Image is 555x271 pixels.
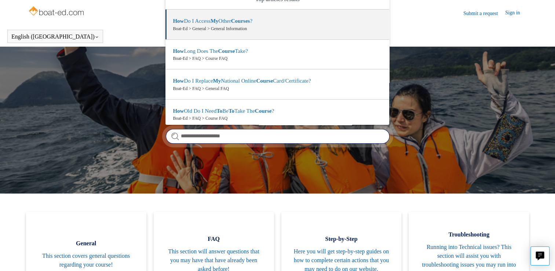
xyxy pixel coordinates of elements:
[216,108,222,114] em: To
[165,235,263,243] span: FAQ
[173,25,382,32] zd-autocomplete-breadcrumbs-multibrand: Boat-Ed > General > General Information
[28,4,86,19] img: Boat-Ed Help Center home page
[173,55,382,62] zd-autocomplete-breadcrumbs-multibrand: Boat-Ed > FAQ > Course FAQ
[292,235,391,243] span: Step-by-Step
[173,108,274,115] zd-autocomplete-title-multibrand: Suggested result 4 How Old Do I Need To Be To Take The Course?
[530,246,549,265] button: Live chat
[37,252,135,269] span: This section covers general questions regarding your course!
[173,48,248,55] zd-autocomplete-title-multibrand: Suggested result 2 How Long Does The Course Take?
[255,108,272,114] em: Course
[256,78,273,84] em: Course
[229,108,234,114] em: To
[173,85,382,92] zd-autocomplete-breadcrumbs-multibrand: Boat-Ed > FAQ > General FAQ
[173,48,184,54] em: How
[173,18,184,24] em: How
[213,78,221,84] em: My
[173,78,184,84] em: How
[11,33,99,40] button: English ([GEOGRAPHIC_DATA])
[420,230,518,239] span: Troubleshooting
[505,9,527,18] a: Sign in
[173,115,382,122] zd-autocomplete-breadcrumbs-multibrand: Boat-Ed > FAQ > Course FAQ
[173,108,184,114] em: How
[173,78,311,85] zd-autocomplete-title-multibrand: Suggested result 3 How Do I Replace My National Online Course Card/Certificate?
[166,129,390,144] input: Search
[173,18,252,25] zd-autocomplete-title-multibrand: Suggested result 1 How Do I Access My Other Courses?
[463,10,505,17] a: Submit a request
[231,18,250,24] em: Courses
[211,18,219,24] em: My
[218,48,235,54] em: Course
[37,239,135,248] span: General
